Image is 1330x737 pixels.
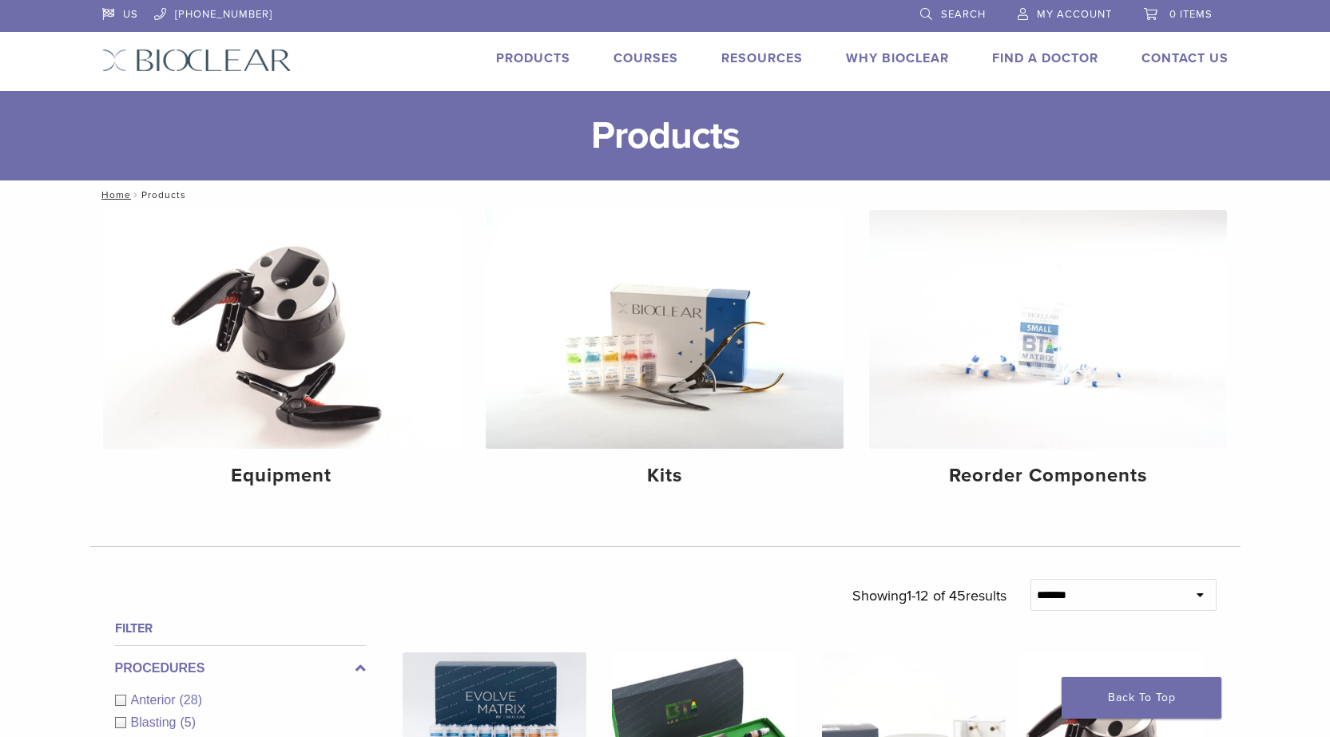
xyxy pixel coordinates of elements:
[115,619,366,638] h4: Filter
[1062,677,1221,719] a: Back To Top
[102,49,292,72] img: Bioclear
[498,462,831,490] h4: Kits
[907,587,966,604] span: 1-12 of 45
[846,50,949,66] a: Why Bioclear
[115,659,366,678] label: Procedures
[496,50,570,66] a: Products
[103,210,461,501] a: Equipment
[869,210,1227,501] a: Reorder Components
[116,462,448,490] h4: Equipment
[721,50,803,66] a: Resources
[992,50,1098,66] a: Find A Doctor
[97,189,131,200] a: Home
[131,715,181,729] span: Blasting
[486,210,844,501] a: Kits
[131,191,141,199] span: /
[180,693,202,707] span: (28)
[103,210,461,449] img: Equipment
[1169,8,1213,21] span: 0 items
[941,8,986,21] span: Search
[90,180,1241,209] nav: Products
[613,50,678,66] a: Courses
[869,210,1227,449] img: Reorder Components
[131,693,180,707] span: Anterior
[882,462,1214,490] h4: Reorder Components
[1037,8,1112,21] span: My Account
[180,715,196,729] span: (5)
[486,210,844,449] img: Kits
[1141,50,1229,66] a: Contact Us
[852,579,1006,612] p: Showing results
